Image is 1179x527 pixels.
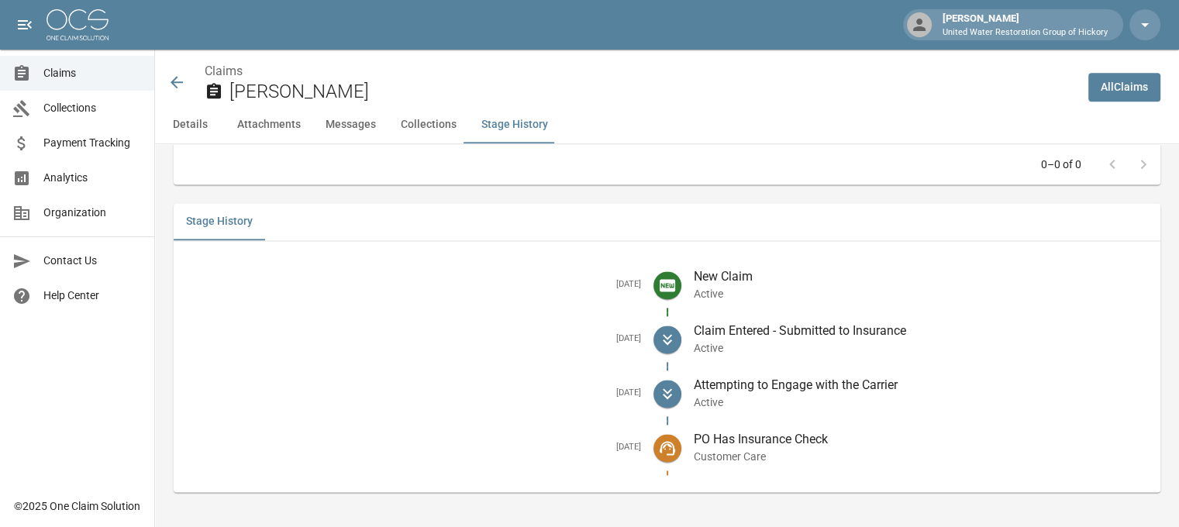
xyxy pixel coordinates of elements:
p: United Water Restoration Group of Hickory [943,26,1108,40]
p: Claim Entered - Submitted to Insurance [694,322,1149,340]
img: ocs-logo-white-transparent.png [47,9,109,40]
a: Claims [205,64,243,78]
div: related-list tabs [174,203,1160,240]
a: AllClaims [1088,73,1160,102]
div: [PERSON_NAME] [936,11,1114,39]
nav: breadcrumb [205,62,1076,81]
h5: [DATE] [186,279,641,291]
button: Details [155,106,225,143]
p: Active [694,286,1149,301]
button: open drawer [9,9,40,40]
span: Organization [43,205,142,221]
p: New Claim [694,267,1149,286]
p: 0–0 of 0 [1041,157,1081,172]
div: anchor tabs [155,106,1179,143]
span: Contact Us [43,253,142,269]
span: Help Center [43,288,142,304]
h5: [DATE] [186,387,641,399]
button: Stage History [174,203,265,240]
button: Messages [313,106,388,143]
span: Collections [43,100,142,116]
div: © 2025 One Claim Solution [14,498,140,514]
button: Stage History [469,106,560,143]
p: Customer Care [694,449,1149,464]
p: Active [694,394,1149,410]
h2: [PERSON_NAME] [229,81,1076,103]
button: Collections [388,106,469,143]
h5: [DATE] [186,442,641,453]
h5: [DATE] [186,333,641,345]
p: PO Has Insurance Check [694,430,1149,449]
span: Analytics [43,170,142,186]
span: Payment Tracking [43,135,142,151]
p: Attempting to Engage with the Carrier [694,376,1149,394]
button: Attachments [225,106,313,143]
p: Active [694,340,1149,356]
span: Claims [43,65,142,81]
